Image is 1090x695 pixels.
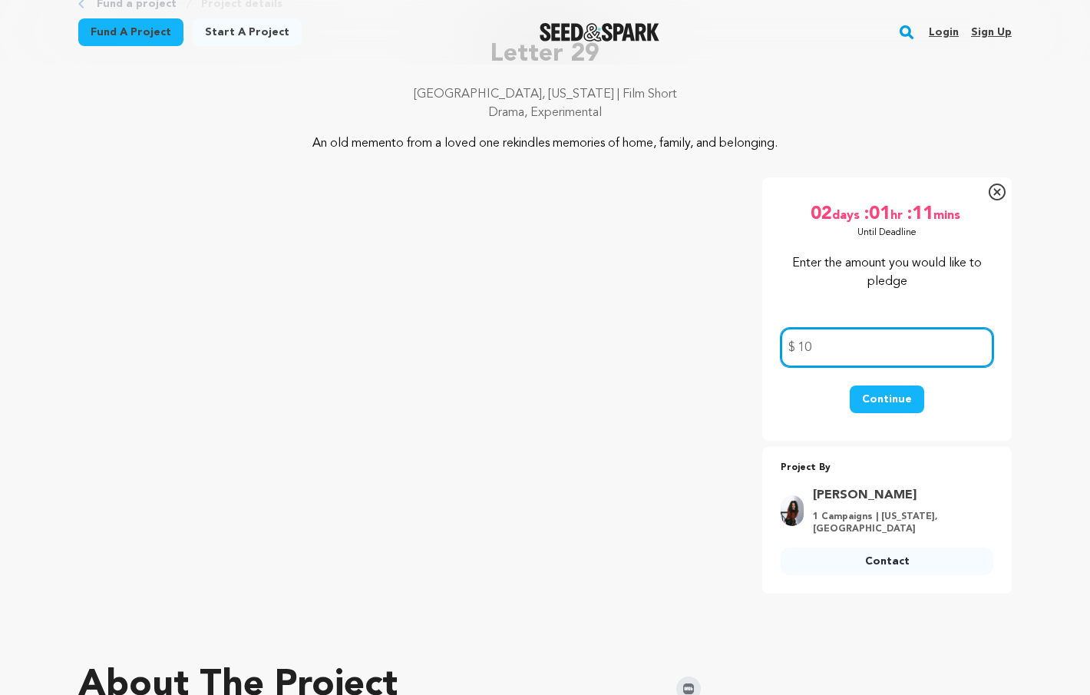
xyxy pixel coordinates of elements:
[929,20,959,45] a: Login
[933,202,963,227] span: mins
[906,202,933,227] span: :11
[811,202,832,227] span: 02
[540,23,660,41] img: Seed&Spark Logo Dark Mode
[193,18,302,46] a: Start a project
[832,202,863,227] span: days
[857,227,917,239] p: Until Deadline
[78,85,1012,104] p: [GEOGRAPHIC_DATA], [US_STATE] | Film Short
[890,202,906,227] span: hr
[788,339,795,357] span: $
[781,254,993,291] p: Enter the amount you would like to pledge
[781,548,993,575] a: Contact
[813,511,984,535] p: 1 Campaigns | [US_STATE], [GEOGRAPHIC_DATA]
[540,23,660,41] a: Seed&Spark Homepage
[78,18,183,46] a: Fund a project
[850,386,924,413] button: Continue
[971,20,1012,45] a: Sign up
[863,202,890,227] span: :01
[781,495,804,526] img: b1966fbf191a51e8.png
[78,104,1012,122] p: Drama, Experimental
[781,459,993,477] p: Project By
[813,486,984,505] a: Goto Nilufer Lily Kaya profile
[172,134,919,153] p: An old memento from a loved one rekindles memories of home, family, and belonging.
